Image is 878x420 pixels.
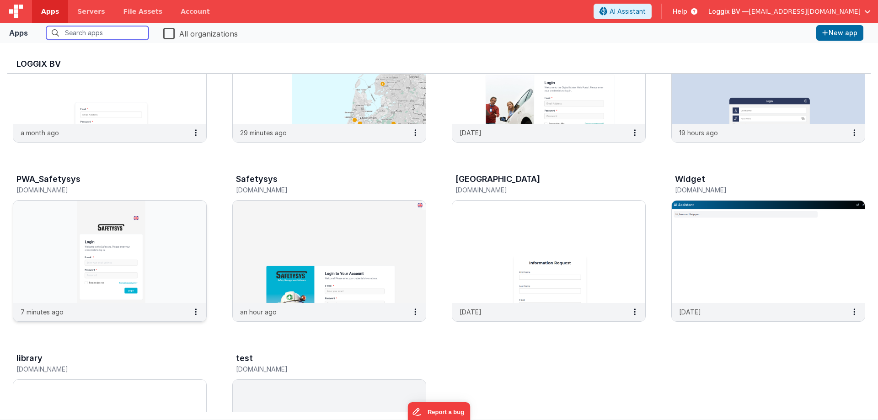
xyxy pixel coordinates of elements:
h3: PWA_Safetysys [16,175,80,184]
p: [DATE] [460,307,482,317]
p: 29 minutes ago [240,128,287,138]
h5: [DOMAIN_NAME] [236,366,403,372]
h3: Safetysys [236,175,278,184]
span: Apps [41,7,59,16]
button: Loggix BV — [EMAIL_ADDRESS][DOMAIN_NAME] [708,7,871,16]
p: 7 minutes ago [21,307,64,317]
span: File Assets [123,7,163,16]
h5: [DOMAIN_NAME] [16,366,184,372]
p: a month ago [21,128,59,138]
h3: test [236,354,253,363]
button: AI Assistant [594,4,652,19]
span: Servers [77,7,105,16]
h5: [DOMAIN_NAME] [455,186,623,193]
p: an hour ago [240,307,277,317]
span: AI Assistant [610,7,646,16]
button: New app [816,25,863,41]
input: Search apps [46,26,149,40]
span: Loggix BV — [708,7,749,16]
h3: [GEOGRAPHIC_DATA] [455,175,540,184]
p: 19 hours ago [679,128,718,138]
h3: library [16,354,43,363]
span: [EMAIL_ADDRESS][DOMAIN_NAME] [749,7,861,16]
p: [DATE] [679,307,701,317]
h5: [DOMAIN_NAME] [675,186,842,193]
h5: [DOMAIN_NAME] [16,186,184,193]
h5: [DOMAIN_NAME] [236,186,403,193]
p: [DATE] [460,128,482,138]
h3: Loggix BV [16,59,862,69]
span: Help [673,7,687,16]
h3: Widget [675,175,705,184]
label: All organizations [163,27,238,39]
div: Apps [9,27,28,38]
